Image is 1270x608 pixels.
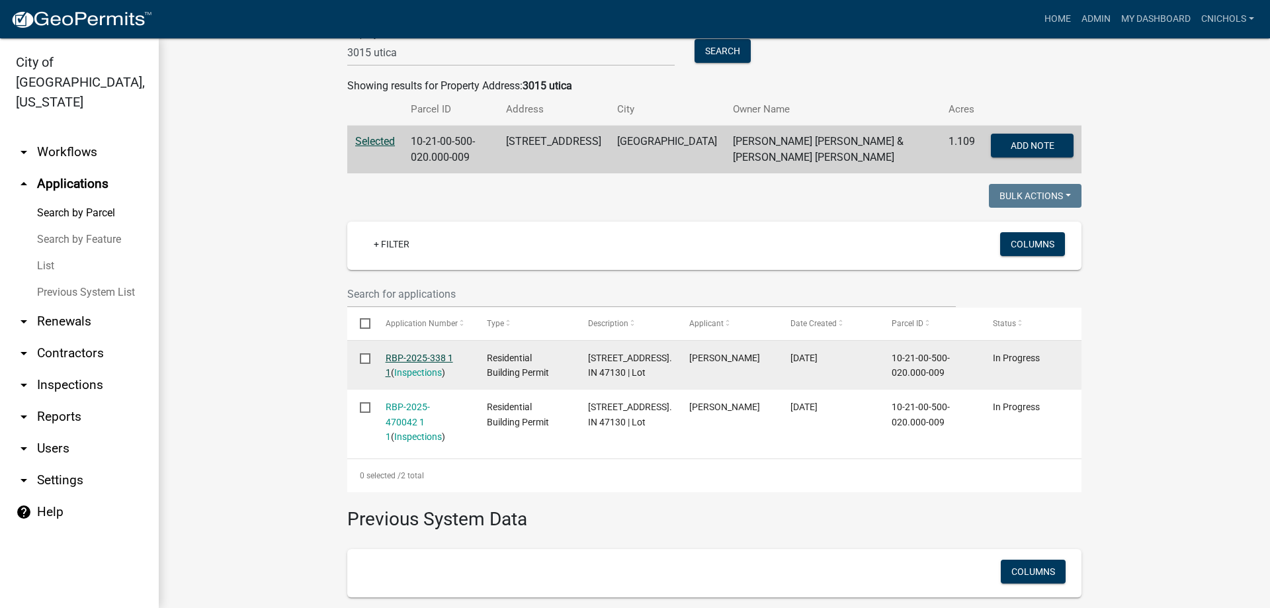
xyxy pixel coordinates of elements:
[993,402,1040,412] span: In Progress
[991,134,1074,157] button: Add Note
[778,308,879,339] datatable-header-cell: Date Created
[16,472,32,488] i: arrow_drop_down
[16,314,32,329] i: arrow_drop_down
[386,400,462,445] div: ( )
[355,135,395,148] a: Selected
[1039,7,1076,32] a: Home
[609,126,725,174] td: [GEOGRAPHIC_DATA]
[790,319,837,328] span: Date Created
[16,377,32,393] i: arrow_drop_down
[523,79,572,92] strong: 3015 utica
[498,94,609,125] th: Address
[347,492,1081,533] h3: Previous System Data
[980,308,1081,339] datatable-header-cell: Status
[588,319,628,328] span: Description
[386,402,430,443] a: RBP-2025-470042 1 1
[360,471,401,480] span: 0 selected /
[487,353,549,378] span: Residential Building Permit
[347,459,1081,492] div: 2 total
[363,232,420,256] a: + Filter
[347,308,372,339] datatable-header-cell: Select
[386,351,462,381] div: ( )
[695,39,751,63] button: Search
[1010,140,1054,151] span: Add Note
[372,308,474,339] datatable-header-cell: Application Number
[989,184,1081,208] button: Bulk Actions
[725,94,941,125] th: Owner Name
[347,281,956,308] input: Search for applications
[1000,232,1065,256] button: Columns
[689,402,760,412] span: Peter Nudd
[689,353,760,363] span: Peter Nudd
[16,504,32,520] i: help
[16,176,32,192] i: arrow_drop_up
[1196,7,1259,32] a: cnichols
[498,126,609,174] td: [STREET_ADDRESS]
[403,94,498,125] th: Parcel ID
[892,319,923,328] span: Parcel ID
[1116,7,1196,32] a: My Dashboard
[725,126,941,174] td: [PERSON_NAME] [PERSON_NAME] & [PERSON_NAME] [PERSON_NAME]
[993,319,1016,328] span: Status
[394,431,442,442] a: Inspections
[790,402,818,412] span: 08/27/2025
[347,78,1081,94] div: Showing results for Property Address:
[474,308,575,339] datatable-header-cell: Type
[588,402,672,427] span: 3015 Utica Pike, Jeffersonville. IN 47130 | Lot
[892,402,950,427] span: 10-21-00-500-020.000-009
[16,345,32,361] i: arrow_drop_down
[941,126,983,174] td: 1.109
[386,319,458,328] span: Application Number
[403,126,498,174] td: 10-21-00-500-020.000-009
[941,94,983,125] th: Acres
[677,308,778,339] datatable-header-cell: Applicant
[609,94,725,125] th: City
[892,353,950,378] span: 10-21-00-500-020.000-009
[16,441,32,456] i: arrow_drop_down
[1001,560,1066,584] button: Columns
[1076,7,1116,32] a: Admin
[879,308,980,339] datatable-header-cell: Parcel ID
[386,353,453,378] a: RBP-2025-338 1 1
[689,319,724,328] span: Applicant
[487,319,504,328] span: Type
[487,402,549,427] span: Residential Building Permit
[588,353,672,378] span: 3015 Utica Pike, Jeffersonville. IN 47130 | Lot
[993,353,1040,363] span: In Progress
[16,409,32,425] i: arrow_drop_down
[394,367,442,378] a: Inspections
[16,144,32,160] i: arrow_drop_down
[790,353,818,363] span: 09/09/2025
[575,308,677,339] datatable-header-cell: Description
